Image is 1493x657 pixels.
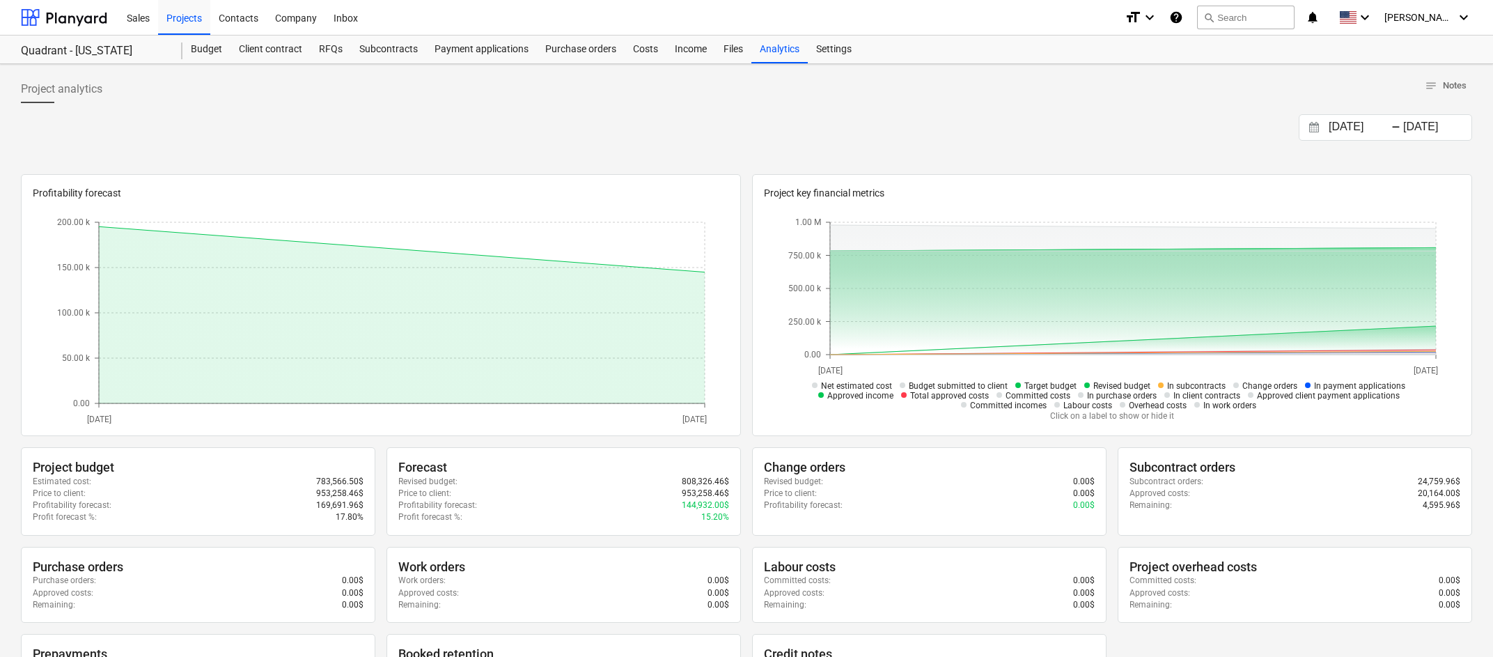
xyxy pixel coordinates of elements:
[1125,9,1141,26] i: format_size
[1400,118,1471,137] input: End Date
[788,317,822,327] tspan: 250.00 k
[316,476,364,488] p: 783,566.50$
[821,381,892,391] span: Net estimated cost
[351,36,426,63] a: Subcontracts
[1073,500,1095,511] p: 0.00$
[1167,381,1226,391] span: In subcontracts
[808,36,860,63] div: Settings
[1425,79,1437,92] span: notes
[1087,391,1157,401] span: In purchase orders
[764,599,806,611] p: Remaining :
[1129,459,1460,476] div: Subcontract orders
[33,575,96,587] p: Purchase orders :
[1197,6,1295,29] button: Search
[33,587,93,599] p: Approved costs :
[708,575,729,587] p: 0.00$
[311,36,351,63] a: RFQs
[1169,9,1183,26] i: Knowledge base
[708,587,729,599] p: 0.00$
[316,488,364,500] p: 953,258.46$
[1203,12,1214,23] span: search
[1425,78,1467,94] span: Notes
[398,476,458,488] p: Revised budget :
[788,251,822,261] tspan: 750.00 k
[33,599,75,611] p: Remaining :
[1024,381,1077,391] span: Target budget
[1073,575,1095,587] p: 0.00$
[764,459,1095,476] div: Change orders
[33,511,97,523] p: Profit forecast % :
[342,599,364,611] p: 0.00$
[230,36,311,63] a: Client contract
[1357,9,1373,26] i: keyboard_arrow_down
[57,263,91,272] tspan: 150.00 k
[73,399,90,408] tspan: 0.00
[537,36,625,63] a: Purchase orders
[1419,75,1472,97] button: Notes
[398,587,459,599] p: Approved costs :
[764,575,831,587] p: Committed costs :
[1418,476,1460,488] p: 24,759.96$
[1439,575,1460,587] p: 0.00$
[1306,9,1320,26] i: notifications
[182,36,230,63] a: Budget
[398,459,729,476] div: Forecast
[1063,401,1112,410] span: Labour costs
[666,36,715,63] div: Income
[970,401,1047,410] span: Committed incomes
[1455,9,1472,26] i: keyboard_arrow_down
[1141,9,1158,26] i: keyboard_arrow_down
[1129,559,1460,575] div: Project overhead costs
[1073,488,1095,500] p: 0.00$
[764,488,817,500] p: Price to client :
[426,36,537,63] div: Payment applications
[33,459,364,476] div: Project budget
[764,500,843,511] p: Profitability forecast :
[1423,590,1493,657] iframe: Chat Widget
[910,391,989,401] span: Total approved costs
[708,599,729,611] p: 0.00$
[1129,575,1196,587] p: Committed costs :
[682,414,707,424] tspan: [DATE]
[682,488,729,500] p: 953,258.46$
[764,587,824,599] p: Approved costs :
[764,559,1095,575] div: Labour costs
[1073,599,1095,611] p: 0.00$
[827,391,893,401] span: Approved income
[1006,391,1070,401] span: Committed costs
[1203,401,1256,410] span: In work orders
[682,500,729,511] p: 144,932.00$
[62,353,91,363] tspan: 50.00 k
[398,488,451,500] p: Price to client :
[1418,488,1460,500] p: 20,164.00$
[21,81,102,98] span: Project analytics
[1242,381,1297,391] span: Change orders
[625,36,666,63] a: Costs
[804,350,821,360] tspan: 0.00
[1302,120,1326,136] button: Interact with the calendar and add the check-in date for your trip.
[764,186,1460,201] p: Project key financial metrics
[33,186,729,201] p: Profitability forecast
[1129,599,1172,611] p: Remaining :
[21,44,166,59] div: Quadrant - [US_STATE]
[57,217,91,227] tspan: 200.00 k
[1414,365,1438,375] tspan: [DATE]
[1129,488,1190,500] p: Approved costs :
[751,36,808,63] a: Analytics
[682,476,729,488] p: 808,326.46$
[398,511,462,523] p: Profit forecast % :
[398,500,477,511] p: Profitability forecast :
[764,476,823,488] p: Revised budget :
[33,488,86,500] p: Price to client :
[1384,12,1454,23] span: [PERSON_NAME]
[715,36,751,63] div: Files
[33,476,91,488] p: Estimated cost :
[1314,381,1405,391] span: In payment applications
